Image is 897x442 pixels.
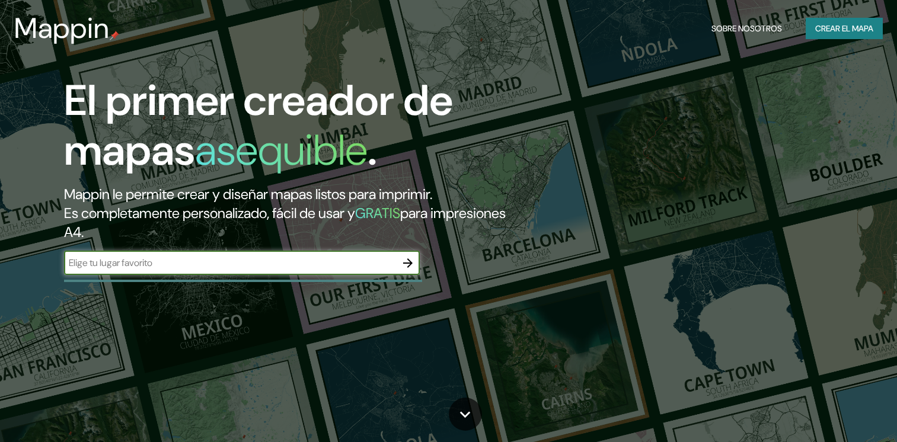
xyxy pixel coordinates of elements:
[64,185,513,242] h2: Mappin le permite crear y diseñar mapas listos para imprimir. Es completamente personalizado, fác...
[64,76,513,185] h1: El primer creador de mapas .
[815,21,873,36] font: Crear el mapa
[355,204,400,222] h5: GRATIS
[14,12,110,45] h3: Mappin
[195,123,368,178] h1: asequible
[64,256,396,270] input: Elige tu lugar favorito
[806,18,883,40] button: Crear el mapa
[707,18,787,40] button: Sobre nosotros
[110,31,119,40] img: mappin-pin
[711,21,782,36] font: Sobre nosotros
